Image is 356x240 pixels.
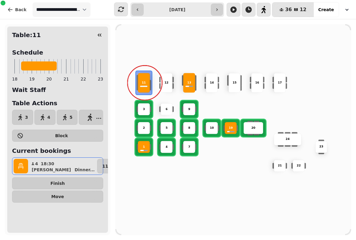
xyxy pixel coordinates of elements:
[12,130,103,142] button: Block
[12,177,103,189] button: Finish
[278,81,282,85] p: 17
[46,76,52,82] span: 20
[57,110,78,125] button: 5
[97,159,113,173] button: 11
[75,167,95,173] p: Dinner ...
[142,81,146,85] p: 11
[188,145,190,149] p: 7
[12,147,103,155] h2: Current bookings
[47,115,50,119] span: 4
[187,81,191,85] p: 13
[12,99,103,107] h2: Table Actions
[143,107,145,111] p: 3
[25,115,28,119] span: 3
[286,137,290,141] p: 24
[188,107,190,111] p: 9
[210,81,214,85] p: 14
[29,159,96,173] button: 418:30[PERSON_NAME]Dinner...
[166,107,168,111] p: 6
[210,126,214,130] p: 10
[285,7,292,12] span: 36
[300,7,306,12] span: 12
[63,76,69,82] span: 21
[15,8,27,12] span: Back
[166,145,168,149] p: 4
[79,110,109,125] button: ...
[318,8,334,12] span: Create
[34,110,56,125] button: 4
[319,145,323,149] p: 23
[17,181,98,185] span: Finish
[12,86,103,94] h2: Wait Staff
[251,126,255,130] p: 20
[143,145,145,149] p: 1
[17,194,98,199] span: Move
[35,161,38,167] p: 4
[233,81,237,85] p: 15
[229,126,233,130] p: 19
[2,2,31,17] button: Back
[10,31,41,39] h2: Table: 11
[143,126,145,130] p: 2
[41,161,54,167] p: 18:30
[166,126,168,130] p: 5
[32,167,71,173] p: [PERSON_NAME]
[272,2,314,17] button: 3612
[70,115,73,119] span: 5
[188,126,190,130] p: 8
[96,115,101,120] span: ...
[12,191,103,203] button: Move
[255,81,259,85] p: 16
[12,110,33,125] button: 3
[102,163,108,169] p: 11
[313,2,339,17] button: Create
[25,134,98,138] span: Block
[12,76,17,82] span: 18
[278,164,282,168] p: 21
[29,76,35,82] span: 19
[297,164,300,168] p: 22
[98,76,103,82] span: 23
[12,48,43,57] h2: Schedule
[164,81,168,85] p: 12
[81,76,86,82] span: 22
